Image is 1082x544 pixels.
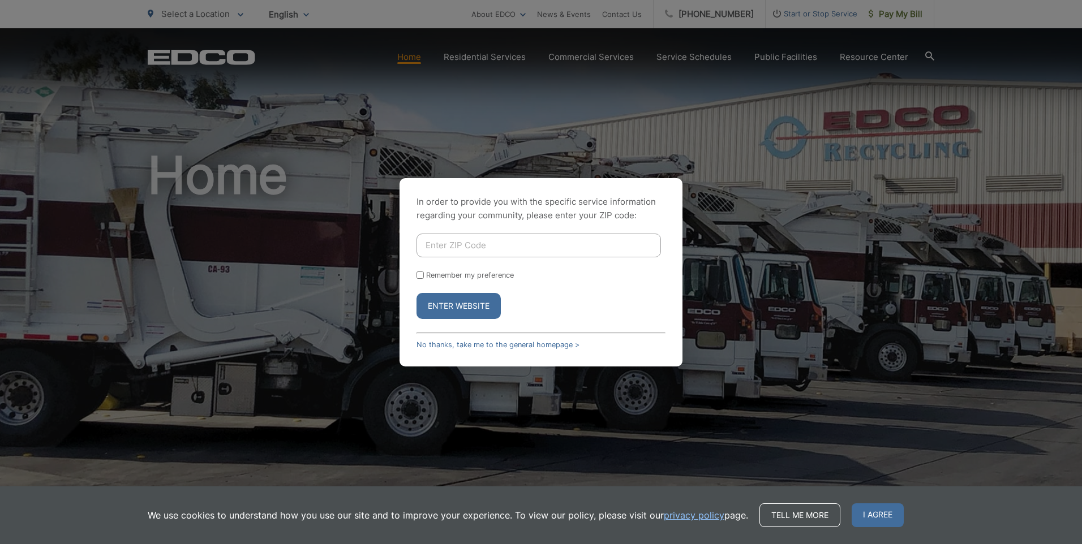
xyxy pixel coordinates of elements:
[852,503,904,527] span: I agree
[417,195,665,222] p: In order to provide you with the specific service information regarding your community, please en...
[417,293,501,319] button: Enter Website
[759,503,840,527] a: Tell me more
[426,271,514,279] label: Remember my preference
[148,508,748,522] p: We use cookies to understand how you use our site and to improve your experience. To view our pol...
[664,508,724,522] a: privacy policy
[417,340,579,349] a: No thanks, take me to the general homepage >
[417,234,661,257] input: Enter ZIP Code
